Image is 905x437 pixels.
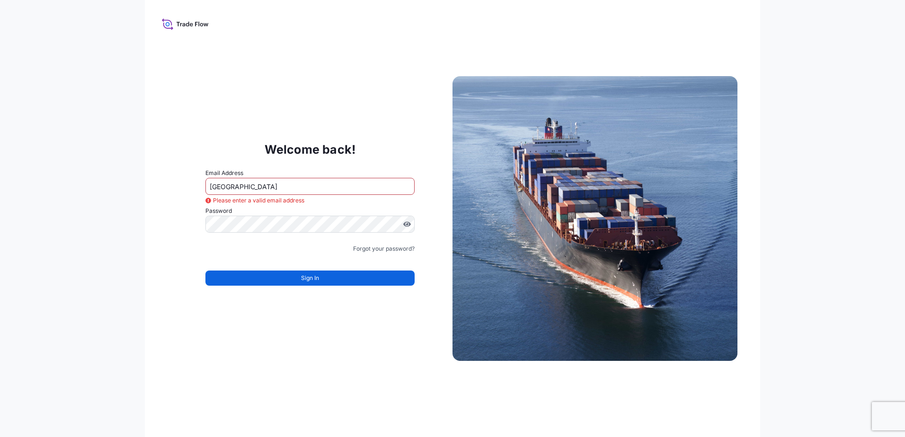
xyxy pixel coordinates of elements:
[205,196,304,205] span: Please enter a valid email address
[205,206,415,216] label: Password
[452,76,737,361] img: Ship illustration
[403,220,411,228] button: Show password
[301,273,319,283] span: Sign In
[205,178,415,195] input: example@gmail.com
[353,244,415,253] a: Forgot your password?
[205,168,243,178] label: Email Address
[205,271,415,286] button: Sign In
[265,142,356,157] p: Welcome back!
